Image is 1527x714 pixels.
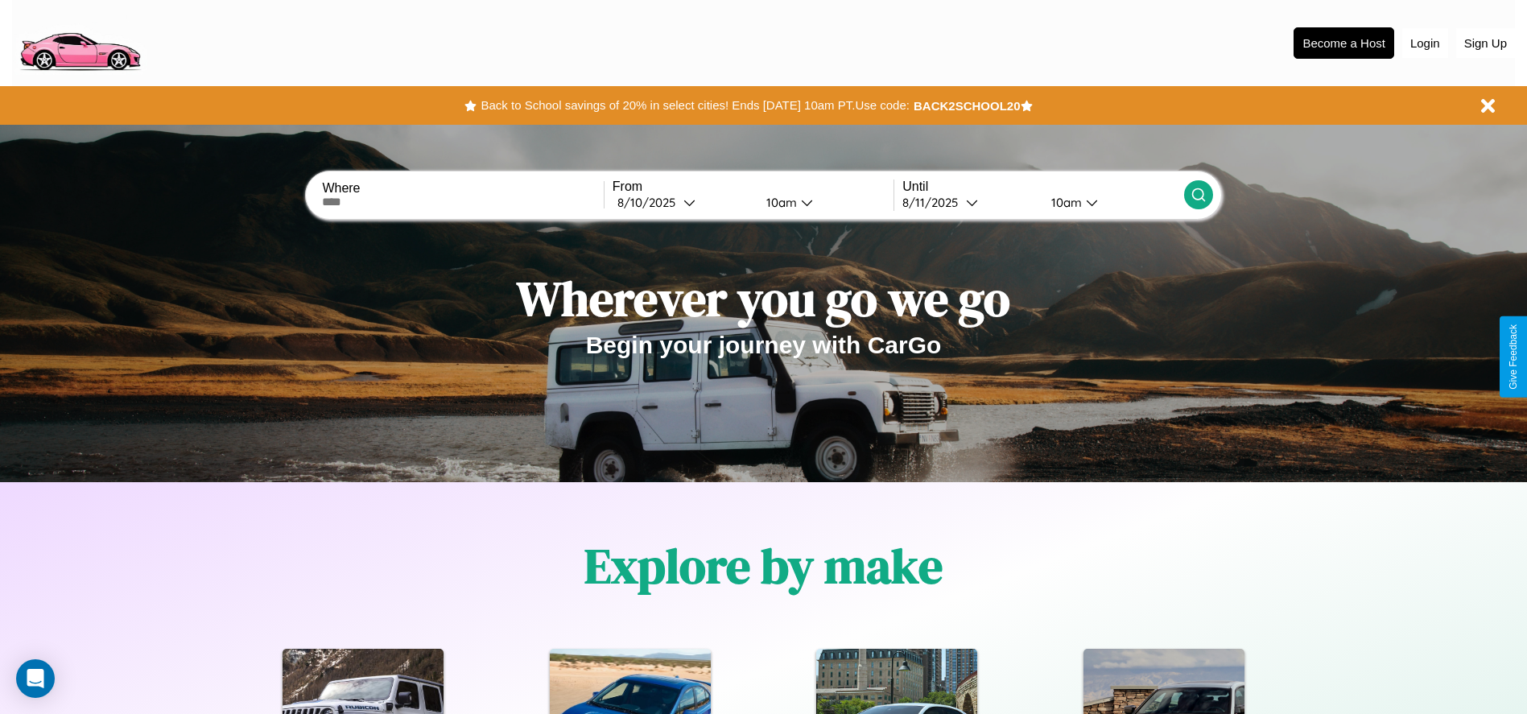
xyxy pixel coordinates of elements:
button: 10am [753,194,894,211]
div: 10am [758,195,801,210]
div: 8 / 10 / 2025 [617,195,683,210]
div: Give Feedback [1508,324,1519,390]
button: Back to School savings of 20% in select cities! Ends [DATE] 10am PT.Use code: [477,94,913,117]
button: Login [1402,28,1448,58]
label: Until [902,180,1183,194]
button: Sign Up [1456,28,1515,58]
div: 8 / 11 / 2025 [902,195,966,210]
button: Become a Host [1294,27,1394,59]
div: Open Intercom Messenger [16,659,55,698]
h1: Explore by make [584,533,943,599]
b: BACK2SCHOOL20 [914,99,1021,113]
label: From [613,180,894,194]
button: 8/10/2025 [613,194,753,211]
label: Where [322,181,603,196]
button: 10am [1038,194,1184,211]
div: 10am [1043,195,1086,210]
img: logo [12,8,147,75]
